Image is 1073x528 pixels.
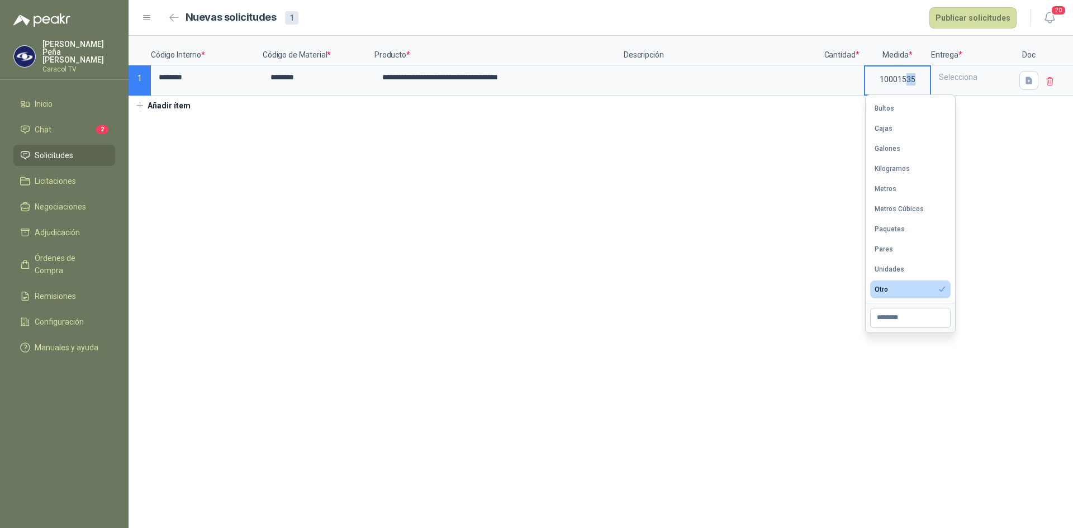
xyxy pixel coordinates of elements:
[864,36,931,65] p: Medida
[42,66,115,73] p: Caracol TV
[624,36,819,65] p: Descripción
[13,119,115,140] a: Chat2
[875,286,888,293] div: Otro
[13,196,115,217] a: Negociaciones
[875,165,910,173] div: Kilogramos
[870,260,951,278] button: Unidades
[875,205,924,213] div: Metros Cúbicos
[1039,8,1060,28] button: 20
[35,341,98,354] span: Manuales y ayuda
[35,175,76,187] span: Licitaciones
[35,201,86,213] span: Negociaciones
[35,226,80,239] span: Adjudicación
[13,222,115,243] a: Adjudicación
[870,160,951,178] button: Kilogramos
[14,46,35,67] img: Company Logo
[865,66,930,92] div: 10001535
[870,140,951,158] button: Galones
[35,123,51,136] span: Chat
[819,36,864,65] p: Cantidad
[1015,36,1043,65] p: Doc
[35,290,76,302] span: Remisiones
[13,13,70,27] img: Logo peakr
[13,286,115,307] a: Remisiones
[374,36,624,65] p: Producto
[186,9,277,26] h2: Nuevas solicitudes
[35,149,73,161] span: Solicitudes
[875,225,905,233] div: Paquetes
[129,65,151,96] p: 1
[870,180,951,198] button: Metros
[870,220,951,238] button: Paquetes
[932,66,1014,88] div: Selecciona
[13,170,115,192] a: Licitaciones
[13,93,115,115] a: Inicio
[870,120,951,137] button: Cajas
[875,185,896,193] div: Metros
[285,11,298,25] div: 1
[870,240,951,258] button: Pares
[151,36,263,65] p: Código Interno
[35,98,53,110] span: Inicio
[1051,5,1066,16] span: 20
[875,245,893,253] div: Pares
[13,337,115,358] a: Manuales y ayuda
[870,99,951,117] button: Bultos
[875,125,892,132] div: Cajas
[35,252,105,277] span: Órdenes de Compra
[875,104,894,112] div: Bultos
[870,200,951,218] button: Metros Cúbicos
[875,145,900,153] div: Galones
[931,36,1015,65] p: Entrega
[96,125,108,134] span: 2
[870,280,951,298] button: Otro
[35,316,84,328] span: Configuración
[42,40,115,64] p: [PERSON_NAME] Peña [PERSON_NAME]
[13,311,115,332] a: Configuración
[13,145,115,166] a: Solicitudes
[875,265,904,273] div: Unidades
[263,36,374,65] p: Código de Material
[129,96,197,115] button: Añadir ítem
[929,7,1017,28] button: Publicar solicitudes
[13,248,115,281] a: Órdenes de Compra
